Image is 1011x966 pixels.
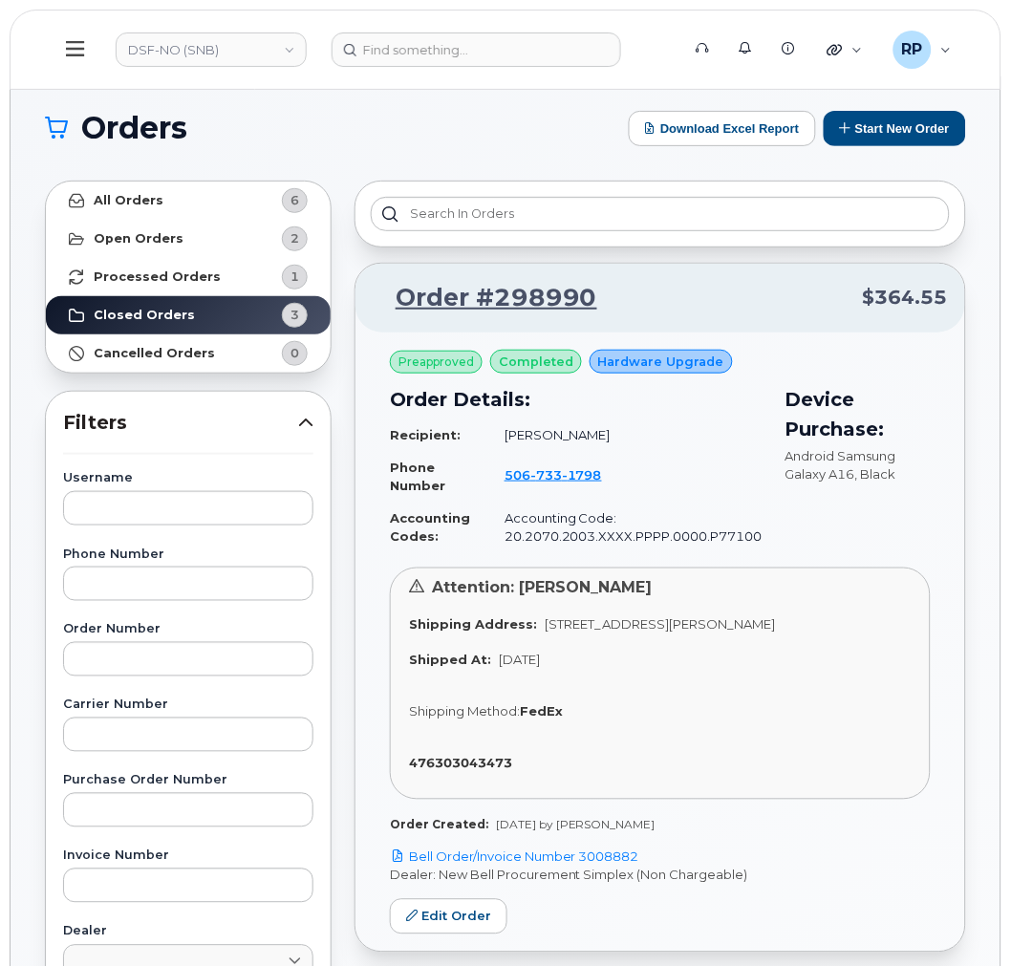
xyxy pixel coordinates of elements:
button: Start New Order [824,111,966,146]
strong: FedEx [520,704,563,719]
span: 1798 [562,467,602,483]
strong: Recipient: [390,427,461,442]
strong: Shipped At: [409,653,491,668]
strong: Processed Orders [94,269,221,285]
strong: Open Orders [94,231,183,247]
td: [PERSON_NAME] [487,419,763,452]
strong: Order Created: [390,818,488,832]
h3: Order Details: [390,385,763,414]
span: 6 [290,191,299,209]
a: 476303043473 [409,756,520,771]
span: Shipping Method: [409,704,520,719]
strong: All Orders [94,193,163,208]
h3: Device Purchase: [785,385,931,443]
span: [STREET_ADDRESS][PERSON_NAME] [545,617,775,633]
a: Bell Order/Invoice Number 3008882 [390,849,639,865]
a: Cancelled Orders0 [46,334,331,373]
label: Purchase Order Number [63,775,313,787]
label: Invoice Number [63,850,313,863]
input: Search in orders [371,197,950,231]
label: Order Number [63,624,313,636]
strong: Cancelled Orders [94,346,215,361]
span: 3 [290,306,299,324]
label: Carrier Number [63,699,313,712]
span: Orders [81,114,187,142]
button: Download Excel Report [629,111,816,146]
span: Preapproved [398,354,474,371]
span: 1 [290,268,299,286]
strong: Shipping Address: [409,617,537,633]
a: Closed Orders3 [46,296,331,334]
span: 733 [530,467,562,483]
strong: Phone Number [390,460,445,493]
span: 0 [290,344,299,362]
span: Hardware Upgrade [598,353,724,371]
strong: Accounting Codes: [390,510,470,544]
span: , Black [855,466,896,482]
span: Attention: [PERSON_NAME] [432,579,652,597]
strong: 476303043473 [409,756,512,771]
span: 506 [505,467,602,483]
span: $364.55 [863,284,948,311]
span: 2 [290,229,299,247]
label: Phone Number [63,548,313,561]
strong: Closed Orders [94,308,195,323]
span: completed [499,353,573,371]
span: [DATE] by [PERSON_NAME] [496,818,656,832]
label: Dealer [63,926,313,938]
td: Accounting Code: 20.2070.2003.XXXX.PPPP.0000.P77100 [487,502,763,552]
a: 5067331798 [505,467,625,483]
span: [DATE] [499,653,540,668]
a: Edit Order [390,899,507,934]
label: Username [63,472,313,484]
span: Android Samsung Galaxy A16 [785,448,896,482]
p: Dealer: New Bell Procurement Simplex (Non Chargeable) [390,867,931,885]
a: Open Orders2 [46,220,331,258]
span: Filters [63,409,298,437]
a: Order #298990 [373,281,597,315]
a: Processed Orders1 [46,258,331,296]
a: All Orders6 [46,182,331,220]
